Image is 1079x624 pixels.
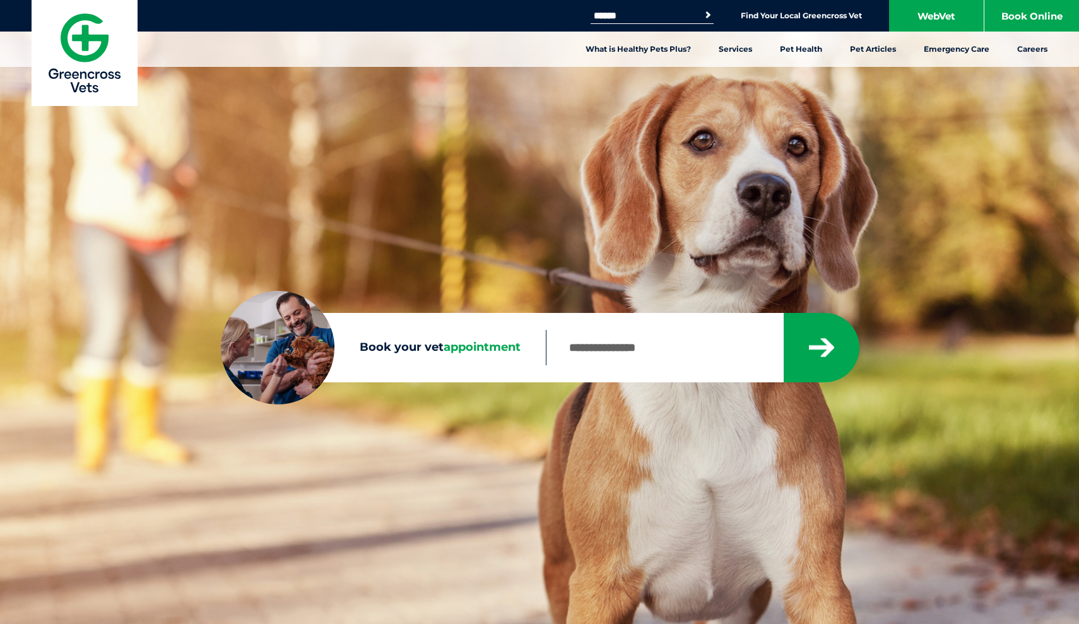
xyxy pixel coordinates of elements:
a: Pet Articles [836,32,910,67]
a: Careers [1003,32,1061,67]
label: Book your vet [221,338,546,357]
a: Services [705,32,766,67]
button: Search [702,9,714,21]
a: What is Healthy Pets Plus? [572,32,705,67]
a: Emergency Care [910,32,1003,67]
a: Pet Health [766,32,836,67]
span: appointment [444,340,521,354]
a: Find Your Local Greencross Vet [741,11,862,21]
